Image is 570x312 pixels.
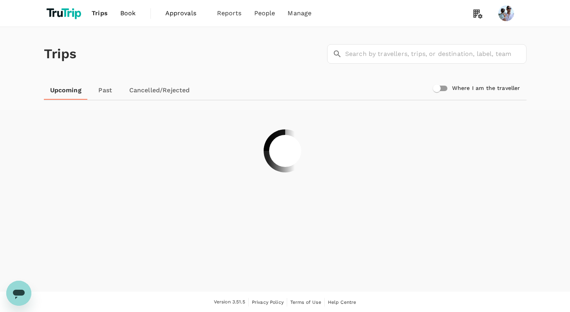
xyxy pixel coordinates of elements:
span: People [254,9,275,18]
span: Trips [92,9,108,18]
iframe: Button to launch messaging window [6,281,31,306]
span: Reports [217,9,242,18]
h1: Trips [44,27,77,81]
span: Help Centre [328,299,356,305]
span: Approvals [165,9,204,18]
a: Terms of Use [290,298,321,307]
span: Manage [288,9,311,18]
img: TruTrip logo [44,5,86,22]
span: Terms of Use [290,299,321,305]
a: Past [88,81,123,100]
a: Privacy Policy [252,298,284,307]
span: Book [120,9,136,18]
a: Help Centre [328,298,356,307]
input: Search by travellers, trips, or destination, label, team [345,44,527,64]
a: Upcoming [44,81,88,100]
img: Sani Gouw [498,5,514,21]
span: Version 3.51.5 [214,298,245,306]
h6: Where I am the traveller [452,84,520,93]
span: Privacy Policy [252,299,284,305]
a: Cancelled/Rejected [123,81,196,100]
